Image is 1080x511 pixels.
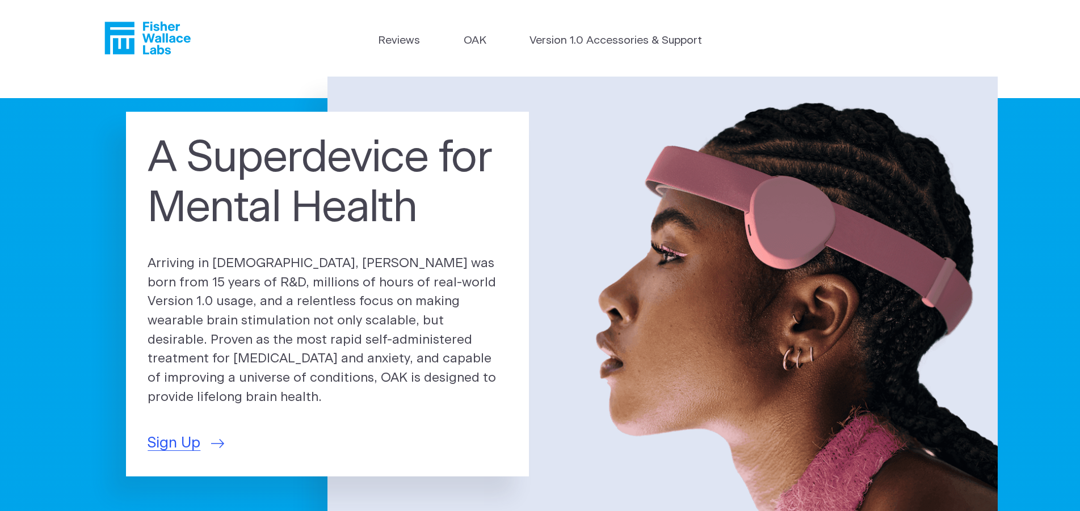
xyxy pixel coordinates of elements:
a: OAK [464,33,486,49]
a: Reviews [378,33,420,49]
a: Version 1.0 Accessories & Support [530,33,702,49]
p: Arriving in [DEMOGRAPHIC_DATA], [PERSON_NAME] was born from 15 years of R&D, millions of hours of... [148,254,507,407]
a: Fisher Wallace [104,22,191,54]
h1: A Superdevice for Mental Health [148,134,507,233]
a: Sign Up [148,432,224,454]
span: Sign Up [148,432,200,454]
